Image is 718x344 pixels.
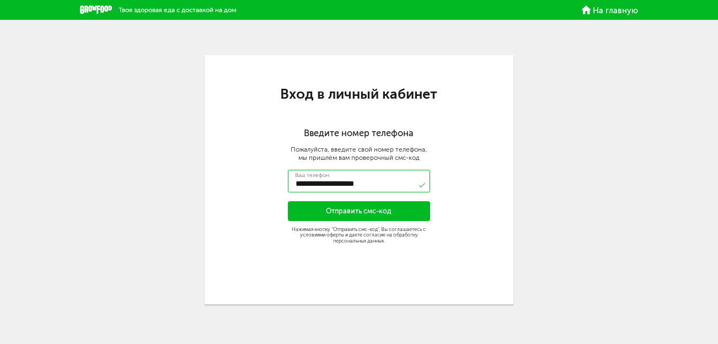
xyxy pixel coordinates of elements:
label: Ваш телефон [295,173,329,179]
div: Пожалуйста, введите свой номер телефона, мы пришлём вам проверочный смс-код [205,146,514,162]
a: Твоя здоровая еда с доставкой на дом [80,6,237,14]
div: Нажимая кнопку "Отправить смс-код", Вы соглашаетесь с условиями оферты и даете согласие на обрабо... [288,227,431,245]
button: Отправить смс-код [288,201,431,221]
h1: Вход в личный кабинет [205,88,514,101]
h2: Введите номер телефона [205,128,514,139]
a: На главную [582,6,639,14]
span: На главную [593,7,638,14]
span: Твоя здоровая еда с доставкой на дом [119,6,237,14]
